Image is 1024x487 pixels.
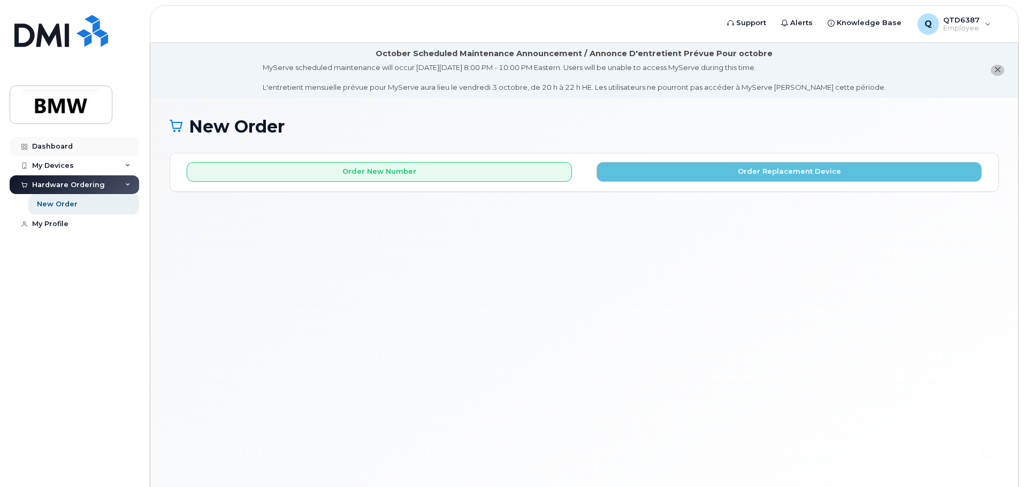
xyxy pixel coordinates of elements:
[597,162,982,182] button: Order Replacement Device
[977,440,1016,479] iframe: Messenger Launcher
[263,63,886,92] div: MyServe scheduled maintenance will occur [DATE][DATE] 8:00 PM - 10:00 PM Eastern. Users will be u...
[376,48,773,59] div: October Scheduled Maintenance Announcement / Annonce D'entretient Prévue Pour octobre
[991,65,1004,76] button: close notification
[187,162,572,182] button: Order New Number
[170,117,999,136] h1: New Order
